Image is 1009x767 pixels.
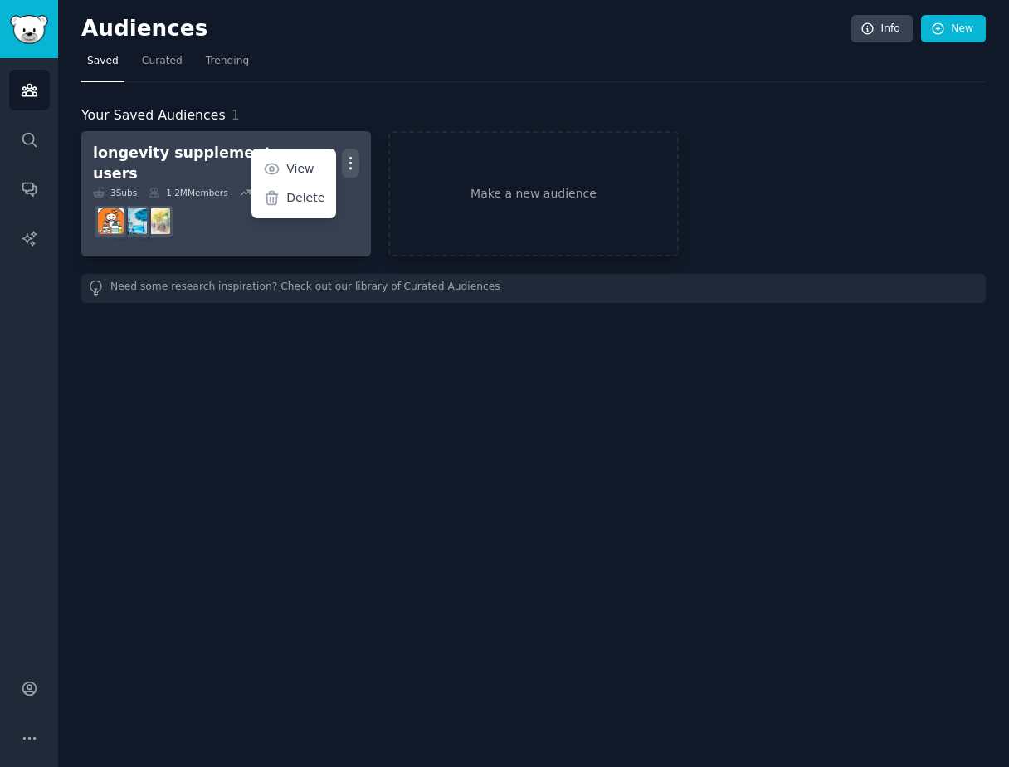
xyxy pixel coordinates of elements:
a: Curated [136,48,188,82]
a: Info [851,15,913,43]
span: Saved [87,54,119,69]
a: Curated Audiences [404,280,500,297]
div: 3 Sub s [93,187,137,198]
img: Biohackers [121,208,147,234]
span: 1 [232,107,240,123]
a: Make a new audience [388,131,678,256]
a: View [255,152,334,187]
span: Your Saved Audiences [81,105,226,126]
p: View [286,160,314,178]
img: Aging [144,208,170,234]
a: longevity supplement usersViewDelete3Subs1.2MMembers2.56% /moAgingBiohackersSupplements [81,131,371,256]
a: Saved [81,48,124,82]
div: Need some research inspiration? Check out our library of [81,274,986,303]
img: GummySearch logo [10,15,48,44]
h2: Audiences [81,16,851,42]
span: Trending [206,54,249,69]
div: 1.2M Members [149,187,227,198]
a: New [921,15,986,43]
p: Delete [286,189,324,207]
div: longevity supplement users [93,143,319,183]
span: Curated [142,54,183,69]
a: Trending [200,48,255,82]
img: Supplements [98,208,124,234]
